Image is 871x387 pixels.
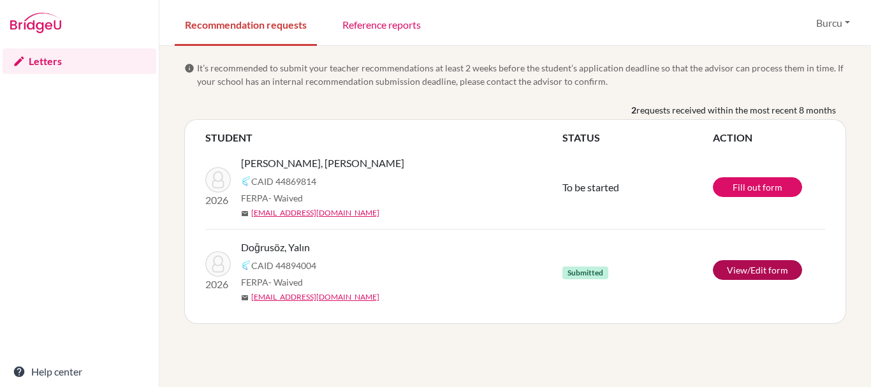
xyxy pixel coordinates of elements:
[562,181,619,193] span: To be started
[631,103,636,117] b: 2
[332,2,431,46] a: Reference reports
[205,193,231,208] p: 2026
[241,275,303,289] span: FERPA
[810,11,856,35] button: Burcu
[3,48,156,74] a: Letters
[251,259,316,272] span: CAID 44894004
[251,207,379,219] a: [EMAIL_ADDRESS][DOMAIN_NAME]
[241,191,303,205] span: FERPA
[184,63,194,73] span: info
[205,167,231,193] img: Alpman, Kaan Alp
[241,294,249,302] span: mail
[251,175,316,188] span: CAID 44869814
[10,13,61,33] img: Bridge-U
[241,260,251,270] img: Common App logo
[241,176,251,186] img: Common App logo
[3,359,156,384] a: Help center
[562,267,608,279] span: Submitted
[251,291,379,303] a: [EMAIL_ADDRESS][DOMAIN_NAME]
[205,130,562,145] th: STUDENT
[713,260,802,280] a: View/Edit form
[205,277,231,292] p: 2026
[241,240,310,255] span: Doğrusöz, Yalın
[241,210,249,217] span: mail
[713,177,802,197] a: Fill out form
[197,61,846,88] span: It’s recommended to submit your teacher recommendations at least 2 weeks before the student’s app...
[562,130,713,145] th: STATUS
[205,251,231,277] img: Doğrusöz, Yalın
[713,130,825,145] th: ACTION
[636,103,836,117] span: requests received within the most recent 8 months
[268,193,303,203] span: - Waived
[268,277,303,288] span: - Waived
[241,156,404,171] span: [PERSON_NAME], [PERSON_NAME]
[175,2,317,46] a: Recommendation requests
